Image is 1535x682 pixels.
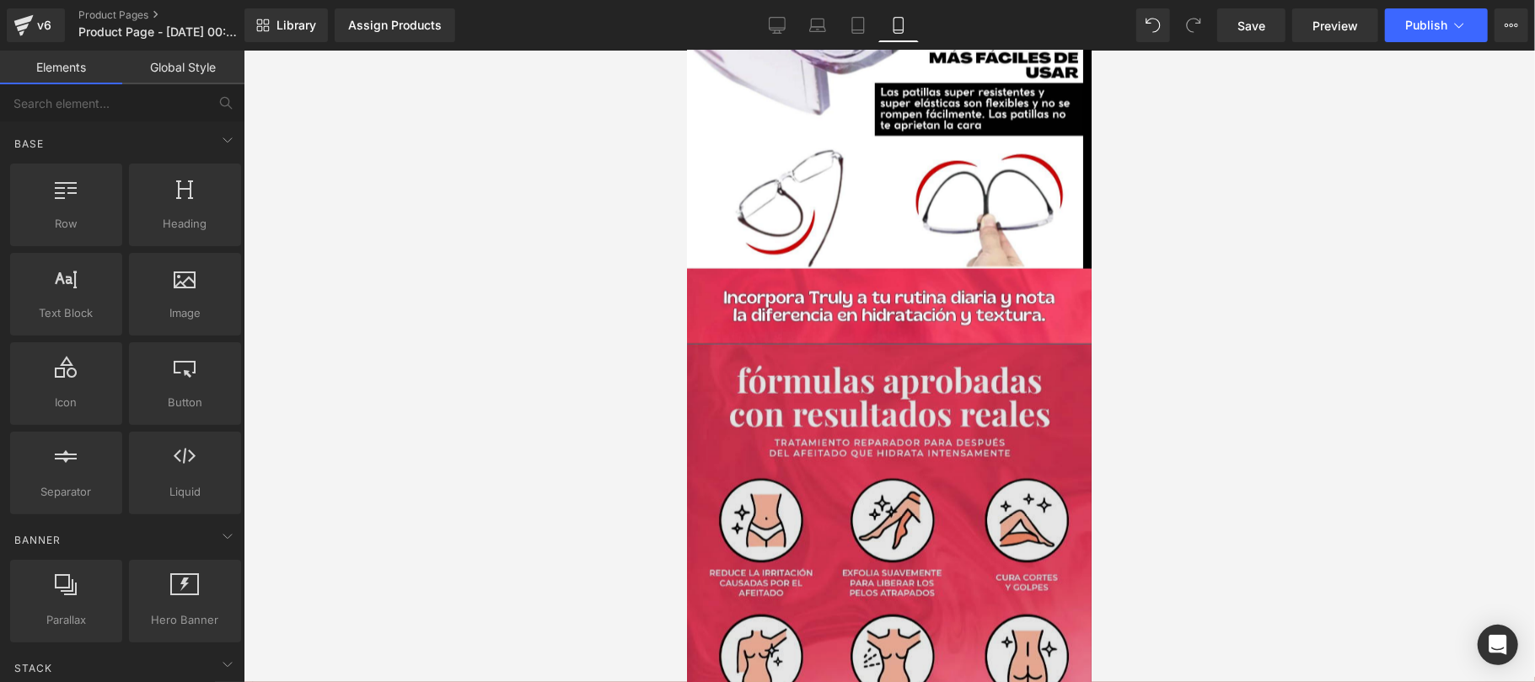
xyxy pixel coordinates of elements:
div: v6 [34,14,55,36]
a: Tablet [838,8,878,42]
span: Row [15,215,117,233]
span: Product Page - [DATE] 00:21:33 [78,25,240,39]
span: Stack [13,660,54,676]
a: Product Pages [78,8,272,22]
a: Desktop [757,8,797,42]
button: Undo [1136,8,1170,42]
span: Save [1237,17,1265,35]
span: Preview [1312,17,1358,35]
a: Global Style [122,51,244,84]
span: Base [13,136,46,152]
a: v6 [7,8,65,42]
span: Library [276,18,316,33]
a: New Library [244,8,328,42]
span: Heading [134,215,236,233]
a: Mobile [878,8,919,42]
a: Preview [1292,8,1378,42]
span: Liquid [134,483,236,501]
button: More [1495,8,1528,42]
span: Publish [1405,19,1447,32]
button: Publish [1385,8,1488,42]
span: Separator [15,483,117,501]
div: Open Intercom Messenger [1478,625,1518,665]
span: Banner [13,532,62,548]
span: Icon [15,394,117,411]
a: Laptop [797,8,838,42]
span: Button [134,394,236,411]
span: Text Block [15,304,117,322]
span: Hero Banner [134,611,236,629]
span: Image [134,304,236,322]
span: Parallax [15,611,117,629]
div: Assign Products [348,19,442,32]
button: Redo [1177,8,1210,42]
